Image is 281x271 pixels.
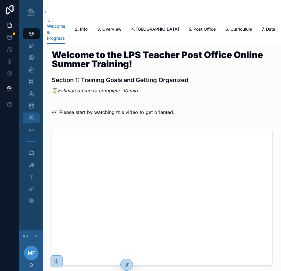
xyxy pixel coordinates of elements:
[52,109,273,116] p: 👀 Please start by watching this video to get oriented.
[225,24,252,36] a: 6. Curriculum
[75,24,88,36] a: 2. Info
[97,24,122,36] a: 3. Overview
[97,26,122,32] span: 3. Overview
[52,75,273,85] h3: Section 1: Training Goals and Getting Organized
[131,26,179,32] span: 4. [GEOGRAPHIC_DATA]
[225,26,252,32] span: 6. Curriculum
[47,17,65,41] span: 1. Welcome & Progress
[23,234,33,239] span: Viewing as [PERSON_NAME]
[47,15,65,44] a: 1. Welcome & Progress
[52,87,273,94] p: ⌛
[28,249,35,257] span: MF
[131,24,179,36] a: 4. [GEOGRAPHIC_DATA]
[75,26,88,32] span: 2. Info
[19,24,43,214] div: scrollable content
[58,88,137,94] em: Estimated time to complete: 10 min
[189,26,216,32] span: 5. Post Office
[189,24,216,36] a: 5. Post Office
[26,7,36,17] img: App logo
[52,50,273,68] h1: Welcome to the LPS Teacher Post Office Online Summer Training!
